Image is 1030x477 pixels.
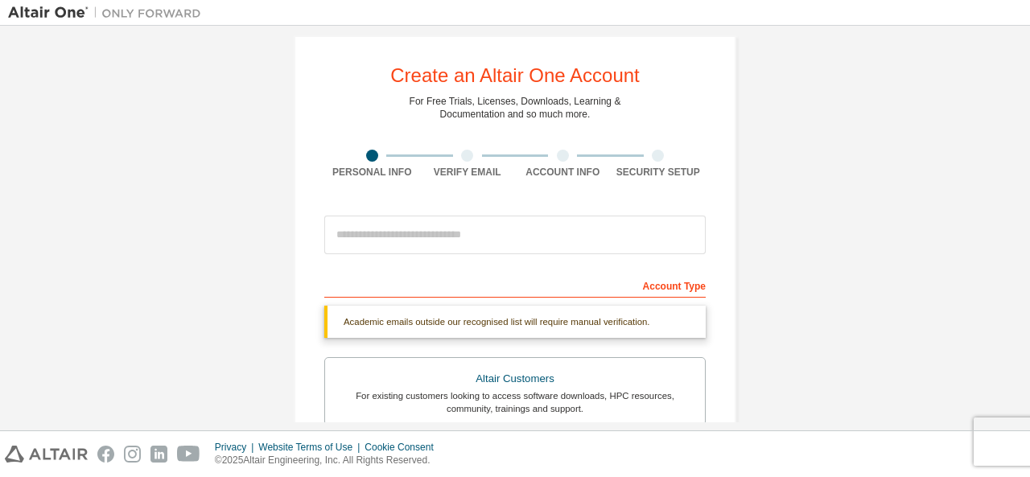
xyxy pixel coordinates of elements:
[124,446,141,463] img: instagram.svg
[611,166,707,179] div: Security Setup
[515,166,611,179] div: Account Info
[335,368,695,390] div: Altair Customers
[8,5,209,21] img: Altair One
[97,446,114,463] img: facebook.svg
[5,446,88,463] img: altair_logo.svg
[390,66,640,85] div: Create an Altair One Account
[215,441,258,454] div: Privacy
[324,166,420,179] div: Personal Info
[150,446,167,463] img: linkedin.svg
[420,166,516,179] div: Verify Email
[258,441,365,454] div: Website Terms of Use
[177,446,200,463] img: youtube.svg
[365,441,443,454] div: Cookie Consent
[215,454,443,467] p: © 2025 Altair Engineering, Inc. All Rights Reserved.
[335,389,695,415] div: For existing customers looking to access software downloads, HPC resources, community, trainings ...
[410,95,621,121] div: For Free Trials, Licenses, Downloads, Learning & Documentation and so much more.
[324,272,706,298] div: Account Type
[324,306,706,338] div: Academic emails outside our recognised list will require manual verification.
